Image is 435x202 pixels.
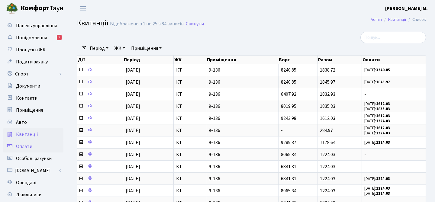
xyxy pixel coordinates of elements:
b: 3240.85 [376,67,390,73]
div: Відображено з 1 по 25 з 84 записів. [110,21,185,27]
a: Повідомлення5 [3,32,63,44]
span: 6841.31 [281,175,296,182]
a: Приміщення [129,43,164,53]
span: 9-136 [209,92,276,97]
span: 8240.85 [281,79,296,85]
span: 9-136 [209,116,276,121]
nav: breadcrumb [362,13,435,26]
span: 1845.97 [320,79,335,85]
span: Особові рахунки [16,155,52,162]
span: 9243.98 [281,115,296,122]
span: 1612.03 [320,115,335,122]
span: КТ [176,68,204,72]
span: 9-136 [209,164,276,169]
span: [DATE] [126,103,140,110]
span: КТ [176,116,204,121]
span: КТ [176,128,204,133]
a: Подати заявку [3,56,63,68]
span: КТ [176,188,204,193]
span: КТ [176,164,204,169]
span: Орендарі [16,179,36,186]
b: 1224.03 [376,130,390,136]
a: Документи [3,80,63,92]
a: ЖК [112,43,127,53]
th: ЖК [174,56,206,64]
a: Скинути [186,21,204,27]
a: Квитанції [388,16,406,23]
small: [DATE]: [364,176,390,181]
span: - [364,152,423,157]
span: КТ [176,104,204,109]
span: 9-136 [209,128,276,133]
a: Пропуск в ЖК [3,44,63,56]
a: Спорт [3,68,63,80]
span: 9-136 [209,140,276,145]
span: 1224.03 [320,151,335,158]
a: Авто [3,116,63,128]
span: Документи [16,83,40,89]
span: Приміщення [16,107,43,114]
a: Admin [371,16,382,23]
small: [DATE]: [364,191,390,196]
span: 9-136 [209,176,276,181]
a: Приміщення [3,104,63,116]
b: 1612.03 [376,101,390,107]
span: [DATE] [126,175,140,182]
span: КТ [176,176,204,181]
small: [DATE]: [364,186,390,191]
span: Квитанції [16,131,38,138]
input: Пошук... [360,32,426,43]
span: 1224.03 [320,163,335,170]
small: [DATE]: [364,130,390,136]
small: [DATE]: [364,101,390,107]
a: [PERSON_NAME] М. [385,5,428,12]
span: Панель управління [16,22,57,29]
a: Контакти [3,92,63,104]
span: 8065.34 [281,151,296,158]
span: [DATE] [126,151,140,158]
b: 1224.03 [376,118,390,124]
span: - [281,127,283,134]
b: 1224.03 [376,191,390,196]
span: 8065.34 [281,188,296,194]
a: Період [87,43,111,53]
th: Приміщення [206,56,279,64]
th: Період [123,56,174,64]
span: 8240.85 [281,67,296,73]
span: 9-136 [209,68,276,72]
span: [DATE] [126,127,140,134]
small: [DATE]: [364,140,390,145]
a: [DOMAIN_NAME] [3,165,63,177]
li: Список [406,16,426,23]
a: Лічильники [3,189,63,201]
span: 6841.31 [281,163,296,170]
b: 1224.03 [376,176,390,181]
span: Квитанції [77,18,108,28]
span: 1832.93 [320,91,335,98]
small: [DATE]: [364,113,390,119]
a: Особові рахунки [3,152,63,165]
b: Комфорт [21,3,50,13]
span: - [364,92,423,97]
span: Контакти [16,95,37,101]
span: [DATE] [126,139,140,146]
b: 1612.03 [376,113,390,119]
span: [DATE] [126,163,140,170]
span: 6407.92 [281,91,296,98]
span: 9289.37 [281,139,296,146]
b: 1845.97 [376,79,390,85]
span: 9-136 [209,188,276,193]
th: Разом [317,56,362,64]
button: Переключити навігацію [76,3,91,13]
span: - [364,164,423,169]
b: 1224.03 [376,140,390,145]
small: [DATE]: [364,125,390,131]
div: 5 [57,35,62,40]
th: Оплати [362,56,426,64]
span: Таун [21,3,63,14]
span: [DATE] [126,91,140,98]
span: 1224.03 [320,175,335,182]
small: [DATE]: [364,106,390,112]
span: Оплати [16,143,32,150]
